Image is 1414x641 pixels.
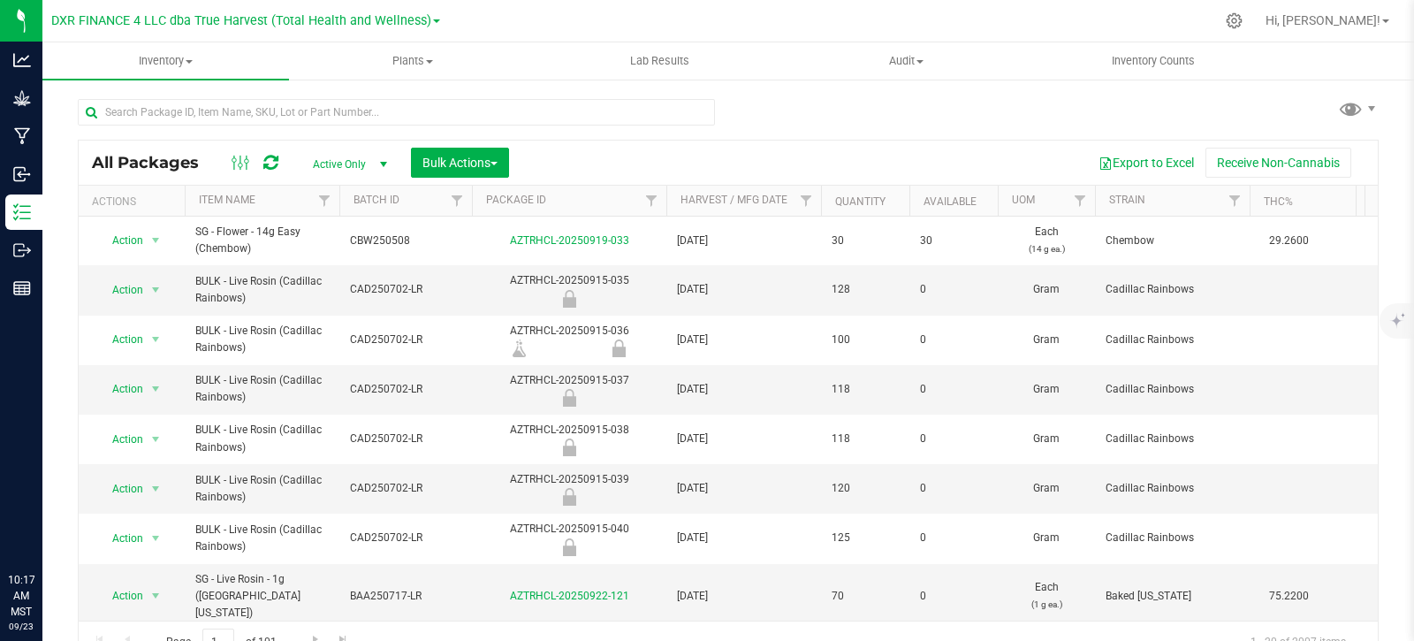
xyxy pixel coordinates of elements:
span: select [145,228,167,253]
a: Filter [1220,186,1250,216]
span: 75.2200 [1260,584,1318,609]
div: Out for Testing [469,389,669,407]
span: Action [96,228,144,253]
div: AZTRHCL-20250915-037 [469,372,669,407]
a: Available [924,195,977,208]
div: Out for Testing [469,538,669,556]
span: [DATE] [677,381,810,398]
span: CAD250702-LR [350,281,461,298]
a: Harvest / Mfg Date [680,194,787,206]
span: Cadillac Rainbows [1106,332,1239,348]
span: CAD250702-LR [350,530,461,546]
p: 10:17 AM MST [8,572,34,620]
span: Action [96,377,144,401]
a: AZTRHCL-20250922-121 [510,590,629,602]
a: Filter [637,186,666,216]
div: Actions [92,195,178,208]
span: BULK - Live Rosin (Cadillac Rainbows) [195,273,329,307]
span: select [145,526,167,551]
span: CAD250702-LR [350,480,461,497]
inline-svg: Inventory [13,203,31,221]
span: Action [96,477,144,501]
span: SG - Live Rosin - 1g ([GEOGRAPHIC_DATA] [US_STATE]) [195,571,329,622]
span: Cadillac Rainbows [1106,381,1239,398]
inline-svg: Inbound [13,165,31,183]
a: Audit [783,42,1030,80]
button: Receive Non-Cannabis [1205,148,1351,178]
div: Out for Testing [569,340,669,357]
span: BULK - Live Rosin (Cadillac Rainbows) [195,323,329,356]
span: CAD250702-LR [350,332,461,348]
span: Action [96,278,144,302]
span: Gram [1008,431,1084,447]
a: AZTRHCL-20250919-033 [510,234,629,247]
span: [DATE] [677,530,810,546]
span: [DATE] [677,281,810,298]
span: select [145,584,167,608]
span: Audit [784,53,1029,69]
span: Inventory Counts [1088,53,1219,69]
span: Lab Results [606,53,713,69]
span: Action [96,526,144,551]
a: Filter [1066,186,1095,216]
span: CAD250702-LR [350,381,461,398]
a: Filter [792,186,821,216]
a: Plants [289,42,536,80]
div: AZTRHCL-20250915-038 [469,422,669,456]
span: 118 [832,381,899,398]
div: Manage settings [1223,12,1245,29]
a: Batch ID [353,194,399,206]
span: select [145,477,167,501]
inline-svg: Analytics [13,51,31,69]
span: BULK - Live Rosin (Cadillac Rainbows) [195,472,329,506]
span: [DATE] [677,431,810,447]
span: Plants [290,53,535,69]
span: [DATE] [677,588,810,605]
span: 30 [920,233,987,249]
span: [DATE] [677,332,810,348]
div: AZTRHCL-20250915-036 [469,323,669,357]
inline-svg: Manufacturing [13,127,31,145]
span: 70 [832,588,899,605]
span: 0 [920,480,987,497]
inline-svg: Grow [13,89,31,107]
a: Strain [1109,194,1145,206]
inline-svg: Outbound [13,241,31,259]
span: Chembow [1106,233,1239,249]
p: 09/23 [8,620,34,633]
inline-svg: Reports [13,279,31,297]
span: select [145,327,167,352]
div: AZTRHCL-20250915-040 [469,521,669,555]
span: Inventory [42,53,289,69]
span: Action [96,427,144,452]
span: [DATE] [677,233,810,249]
span: Gram [1008,281,1084,298]
div: AZTRHCL-20250915-035 [469,272,669,307]
span: Cadillac Rainbows [1106,431,1239,447]
a: Quantity [835,195,886,208]
span: 29.2600 [1260,228,1318,254]
a: THC% [1264,195,1293,208]
span: 0 [920,381,987,398]
p: (14 g ea.) [1008,240,1084,257]
span: Cadillac Rainbows [1106,530,1239,546]
div: AZTRHCL-20250915-039 [469,471,669,506]
span: [DATE] [677,480,810,497]
input: Search Package ID, Item Name, SKU, Lot or Part Number... [78,99,715,126]
span: BULK - Live Rosin (Cadillac Rainbows) [195,522,329,555]
a: Item Name [199,194,255,206]
span: BAA250717-LR [350,588,461,605]
span: 118 [832,431,899,447]
span: Baked [US_STATE] [1106,588,1239,605]
span: Each [1008,224,1084,257]
div: Lab Sample [469,340,569,357]
a: Package ID [486,194,546,206]
button: Export to Excel [1087,148,1205,178]
span: All Packages [92,153,217,172]
span: 100 [832,332,899,348]
div: Out for Testing [469,488,669,506]
a: Filter [443,186,472,216]
span: CBW250508 [350,233,461,249]
a: Inventory [42,42,289,80]
iframe: Resource center [18,500,71,553]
